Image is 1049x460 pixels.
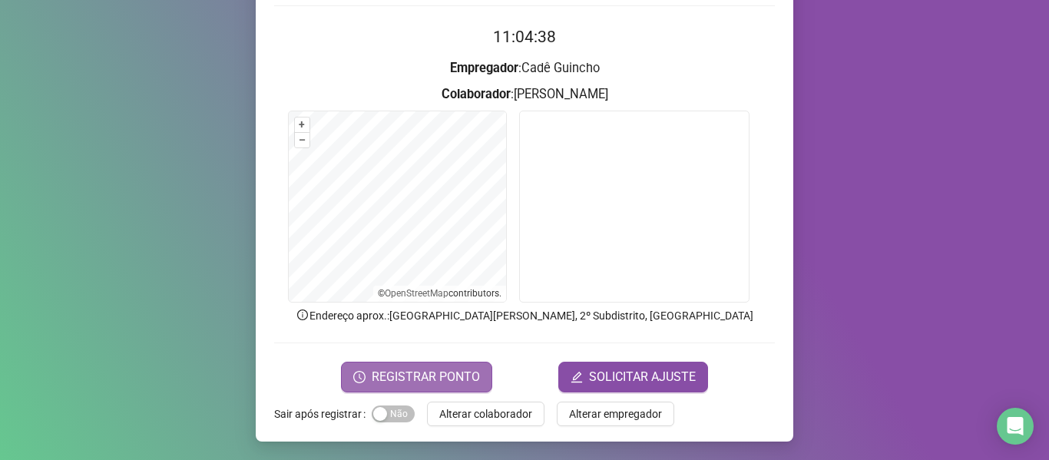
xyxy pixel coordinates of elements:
[274,307,775,324] p: Endereço aprox. : [GEOGRAPHIC_DATA][PERSON_NAME], 2º Subdistrito, [GEOGRAPHIC_DATA]
[274,402,372,426] label: Sair após registrar
[385,288,448,299] a: OpenStreetMap
[569,405,662,422] span: Alterar empregador
[571,371,583,383] span: edit
[295,133,309,147] button: –
[341,362,492,392] button: REGISTRAR PONTO
[557,402,674,426] button: Alterar empregador
[427,402,544,426] button: Alterar colaborador
[997,408,1034,445] div: Open Intercom Messenger
[442,87,511,101] strong: Colaborador
[353,371,366,383] span: clock-circle
[450,61,518,75] strong: Empregador
[274,84,775,104] h3: : [PERSON_NAME]
[589,368,696,386] span: SOLICITAR AJUSTE
[493,28,556,46] time: 11:04:38
[372,368,480,386] span: REGISTRAR PONTO
[439,405,532,422] span: Alterar colaborador
[378,288,501,299] li: © contributors.
[558,362,708,392] button: editSOLICITAR AJUSTE
[295,117,309,132] button: +
[274,58,775,78] h3: : Cadê Guincho
[296,308,309,322] span: info-circle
